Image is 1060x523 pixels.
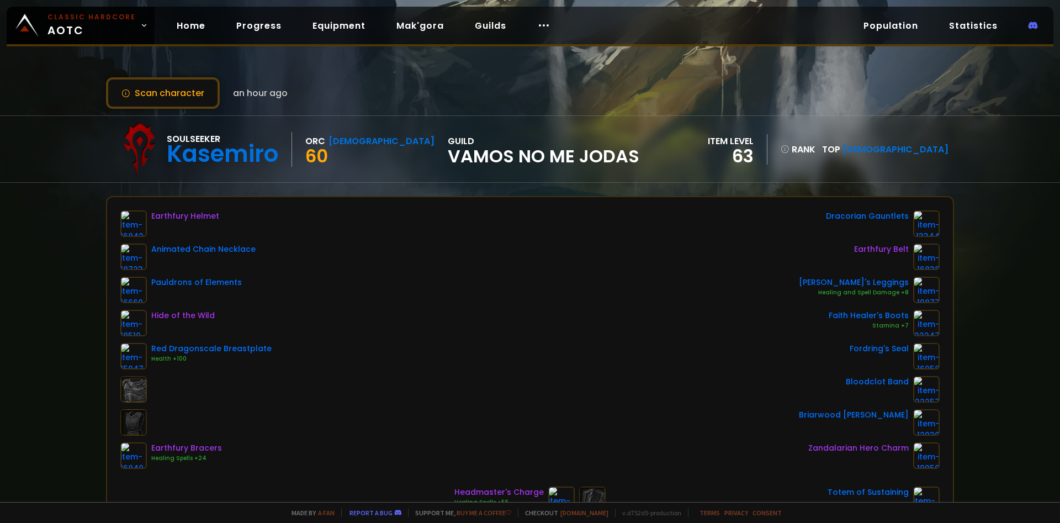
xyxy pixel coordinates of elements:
div: Orc [305,134,325,148]
img: item-18510 [120,310,147,336]
a: Mak'gora [388,14,453,37]
img: item-18723 [120,244,147,270]
div: Healing Spells +55 [454,498,544,507]
a: [DOMAIN_NAME] [560,509,608,517]
span: [DEMOGRAPHIC_DATA] [842,143,948,156]
div: 63 [708,148,754,165]
span: Vamos no me jodas [448,148,639,165]
img: item-16058 [913,343,940,369]
div: guild [448,134,639,165]
small: Classic Hardcore [47,12,136,22]
img: item-16842 [120,210,147,237]
span: Support me, [408,509,511,517]
span: Checkout [518,509,608,517]
a: Consent [752,509,782,517]
a: Report a bug [349,509,393,517]
button: Scan character [106,77,220,109]
div: Stamina +7 [829,321,909,330]
a: Guilds [466,14,515,37]
div: Zandalarian Hero Charm [808,442,909,454]
img: item-12930 [913,409,940,436]
div: rank [781,142,815,156]
div: Healing and Spell Damage +8 [799,288,909,297]
img: item-16669 [120,277,147,303]
div: Health +100 [151,355,272,363]
img: item-15047 [120,343,147,369]
div: Faith Healer's Boots [829,310,909,321]
img: item-13344 [913,210,940,237]
div: Soulseeker [167,132,278,146]
a: Buy me a coffee [457,509,511,517]
a: Equipment [304,14,374,37]
div: Earthfury Bracers [151,442,222,454]
div: [DEMOGRAPHIC_DATA] [328,134,434,148]
div: Earthfury Belt [854,244,909,255]
span: AOTC [47,12,136,39]
a: Progress [227,14,290,37]
a: Terms [699,509,720,517]
div: Totem of Sustaining [828,487,909,498]
div: Animated Chain Necklace [151,244,256,255]
div: Bloodclot Band [846,376,909,388]
div: Pauldrons of Elements [151,277,242,288]
img: item-19877 [913,277,940,303]
div: Kasemiro [167,146,278,162]
a: Home [168,14,214,37]
a: a fan [318,509,335,517]
span: 60 [305,144,328,168]
div: Hide of the Wild [151,310,215,321]
span: an hour ago [233,86,288,100]
div: Dracorian Gauntlets [826,210,909,222]
div: Top [822,142,948,156]
div: Fordring's Seal [850,343,909,355]
span: v. d752d5 - production [615,509,681,517]
img: item-16838 [913,244,940,270]
img: item-22247 [913,310,940,336]
div: Earthfury Helmet [151,210,219,222]
img: item-13937 [548,487,575,513]
a: Statistics [940,14,1006,37]
img: item-16840 [120,442,147,469]
div: Red Dragonscale Breastplate [151,343,272,355]
img: item-19950 [913,442,940,469]
div: Healing Spells +24 [151,454,222,463]
div: [PERSON_NAME]'s Leggings [799,277,909,288]
a: Privacy [724,509,748,517]
span: Made by [285,509,335,517]
div: Headmaster's Charge [454,487,544,498]
img: item-23200 [913,487,940,513]
a: Classic HardcoreAOTC [7,7,155,44]
a: Population [855,14,927,37]
div: item level [708,134,754,148]
img: item-22257 [913,376,940,403]
div: Briarwood [PERSON_NAME] [799,409,909,421]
